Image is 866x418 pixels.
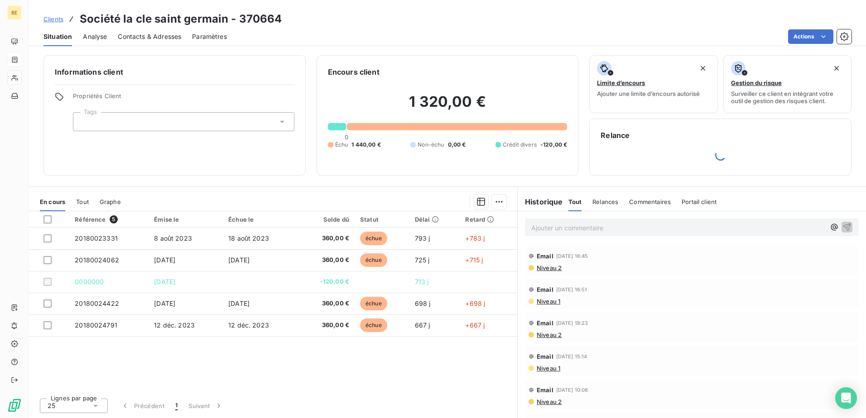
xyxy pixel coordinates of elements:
span: 20180024791 [75,321,117,329]
span: Niveau 2 [536,331,562,338]
span: Limite d’encours [597,79,645,86]
span: Clients [43,15,63,23]
span: +715 j [465,256,483,264]
span: échue [360,318,387,332]
span: [DATE] 10:08 [556,387,588,393]
span: 698 j [415,299,431,307]
span: Niveau 2 [536,398,562,405]
span: 1 [175,401,178,410]
span: Email [537,386,553,394]
span: 18 août 2023 [228,234,269,242]
span: Tout [568,198,582,205]
span: Email [537,353,553,360]
span: Niveau 2 [536,264,562,271]
h6: Relance [601,130,840,141]
div: BE [7,5,22,20]
span: 0,00 € [448,141,466,149]
span: -120,00 € [540,141,567,149]
span: échue [360,253,387,267]
input: Ajouter une valeur [81,118,88,126]
h6: Encours client [328,66,380,77]
span: 12 déc. 2023 [228,321,269,329]
span: 12 déc. 2023 [154,321,195,329]
span: [DATE] [154,256,175,264]
div: Retard [465,216,512,223]
span: +698 j [465,299,485,307]
div: Open Intercom Messenger [835,387,857,409]
span: +783 j [465,234,485,242]
h2: 1 320,00 € [328,93,568,120]
span: 20180023331 [75,234,118,242]
span: 667 j [415,321,430,329]
span: 360,00 € [303,299,349,308]
span: Situation [43,32,72,41]
span: [DATE] 16:45 [556,253,588,259]
span: 0 [345,133,348,141]
span: Email [537,319,553,327]
div: Solde dû [303,216,349,223]
span: Paramètres [192,32,227,41]
span: Analyse [83,32,107,41]
span: Contacts & Adresses [118,32,181,41]
h3: Société la cle saint germain - 370664 [80,11,282,27]
span: [DATE] 15:14 [556,354,587,359]
span: 360,00 € [303,234,349,243]
span: Gestion du risque [731,79,782,86]
span: 20180024062 [75,256,119,264]
span: 793 j [415,234,430,242]
span: Tout [76,198,89,205]
span: [DATE] [154,299,175,307]
span: [DATE] [228,256,250,264]
span: [DATE] 16:51 [556,287,587,292]
img: Logo LeanPay [7,398,22,413]
div: Référence [75,215,143,223]
span: Relances [592,198,618,205]
span: Échu [335,141,348,149]
span: Email [537,286,553,293]
span: échue [360,232,387,245]
span: [DATE] [228,299,250,307]
button: Suivant [183,396,229,415]
span: 20180024422 [75,299,119,307]
span: +667 j [465,321,485,329]
a: Clients [43,14,63,24]
span: Portail client [682,198,717,205]
button: 1 [170,396,183,415]
span: 725 j [415,256,430,264]
span: 25 [48,401,55,410]
span: Surveiller ce client en intégrant votre outil de gestion des risques client. [731,90,844,104]
span: 713 j [415,278,429,285]
span: Crédit divers [503,141,537,149]
h6: Informations client [55,66,294,77]
span: Graphe [100,198,121,205]
span: Non-échu [418,141,444,149]
span: 5 [110,215,118,223]
span: 8 août 2023 [154,234,192,242]
span: [DATE] [154,278,175,285]
span: [DATE] 18:23 [556,320,588,326]
button: Gestion du risqueSurveiller ce client en intégrant votre outil de gestion des risques client. [723,55,852,113]
span: échue [360,297,387,310]
span: 360,00 € [303,256,349,265]
span: -120,00 € [303,277,349,286]
h6: Historique [518,196,563,207]
button: Précédent [115,396,170,415]
span: 1 440,00 € [351,141,381,149]
button: Actions [788,29,833,44]
div: Émise le [154,216,217,223]
button: Limite d’encoursAjouter une limite d’encours autorisé [589,55,717,113]
span: Niveau 1 [536,365,560,372]
div: Statut [360,216,404,223]
span: 360,00 € [303,321,349,330]
span: En cours [40,198,65,205]
span: Niveau 1 [536,298,560,305]
span: 0000000 [75,278,104,285]
span: Commentaires [629,198,671,205]
span: Ajouter une limite d’encours autorisé [597,90,700,97]
div: Échue le [228,216,292,223]
div: Délai [415,216,455,223]
span: Propriétés Client [73,92,294,105]
span: Email [537,252,553,260]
